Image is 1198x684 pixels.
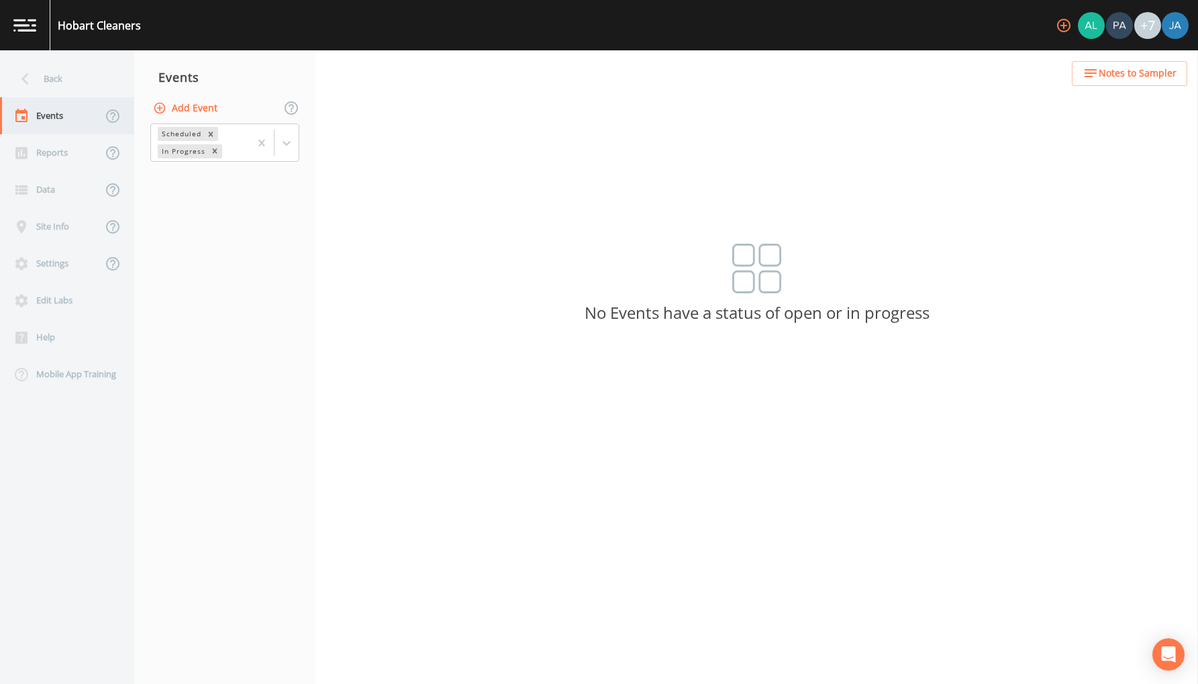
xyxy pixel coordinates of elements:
[150,96,223,121] button: Add Event
[158,144,207,158] div: In Progress
[732,244,782,293] img: svg%3e
[1078,12,1105,39] img: 105423acff65459314a9bc1ad1dcaae9
[1106,12,1133,39] img: 642d39ac0e0127a36d8cdbc932160316
[58,17,141,34] div: Hobart Cleaners
[134,60,315,94] div: Events
[13,19,36,32] img: logo
[1134,12,1161,39] div: +7
[315,307,1198,319] p: No Events have a status of open or in progress
[1072,61,1187,86] button: Notes to Sampler
[1077,12,1105,39] div: Alex Gadberry
[1105,12,1134,39] div: Patrick Caulfield
[158,127,203,141] div: Scheduled
[1162,12,1189,39] img: 747fbe677637578f4da62891070ad3f4
[1099,65,1177,82] span: Notes to Sampler
[207,144,222,158] div: Remove In Progress
[203,127,218,141] div: Remove Scheduled
[1152,638,1185,671] div: Open Intercom Messenger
